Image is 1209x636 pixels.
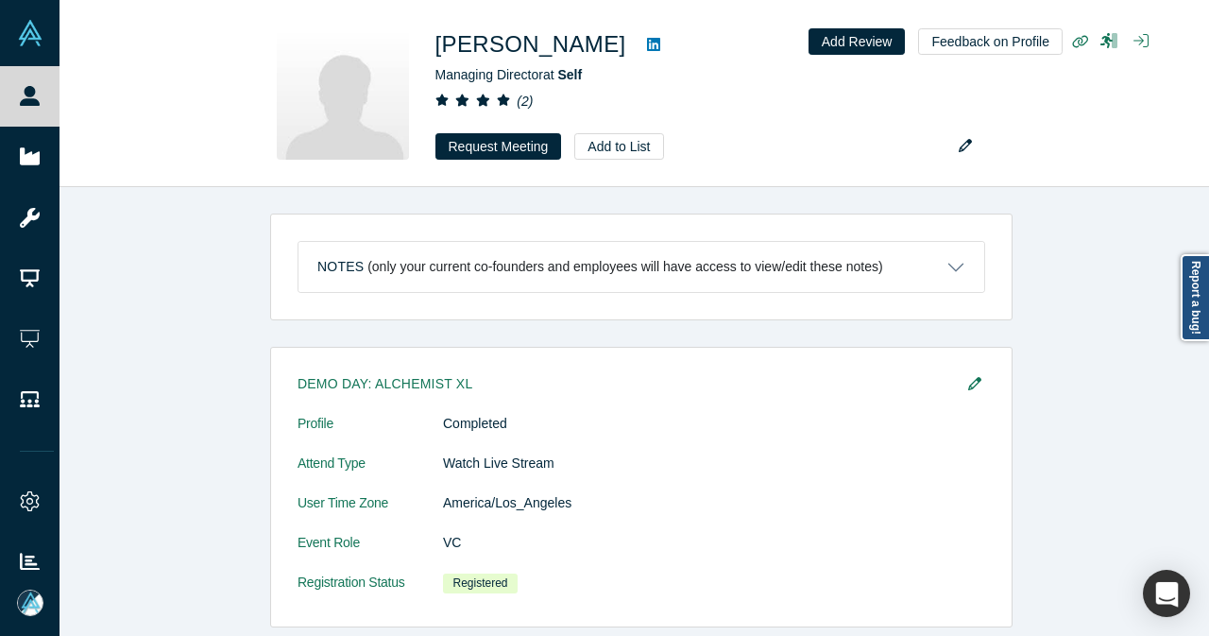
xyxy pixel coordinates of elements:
[298,493,443,533] dt: User Time Zone
[443,574,518,593] span: Registered
[443,414,985,434] dd: Completed
[298,454,443,493] dt: Attend Type
[298,533,443,573] dt: Event Role
[298,242,984,292] button: Notes (only your current co-founders and employees will have access to view/edit these notes)
[317,257,364,277] h3: Notes
[367,259,883,275] p: (only your current co-founders and employees will have access to view/edit these notes)
[809,28,906,55] button: Add Review
[918,28,1063,55] button: Feedback on Profile
[435,133,562,160] button: Request Meeting
[443,454,985,473] dd: Watch Live Stream
[17,590,43,616] img: Mia Scott's Account
[17,20,43,46] img: Alchemist Vault Logo
[298,374,959,394] h3: Demo Day: Alchemist XL
[443,533,985,553] dd: VC
[517,94,533,109] i: ( 2 )
[298,414,443,454] dt: Profile
[435,67,583,82] span: Managing Director at
[443,493,985,513] dd: America/Los_Angeles
[298,573,443,613] dt: Registration Status
[574,133,663,160] button: Add to List
[1181,254,1209,341] a: Report a bug!
[435,27,626,61] h1: [PERSON_NAME]
[277,27,409,160] img: MJ Kim's Profile Image
[557,67,582,82] a: Self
